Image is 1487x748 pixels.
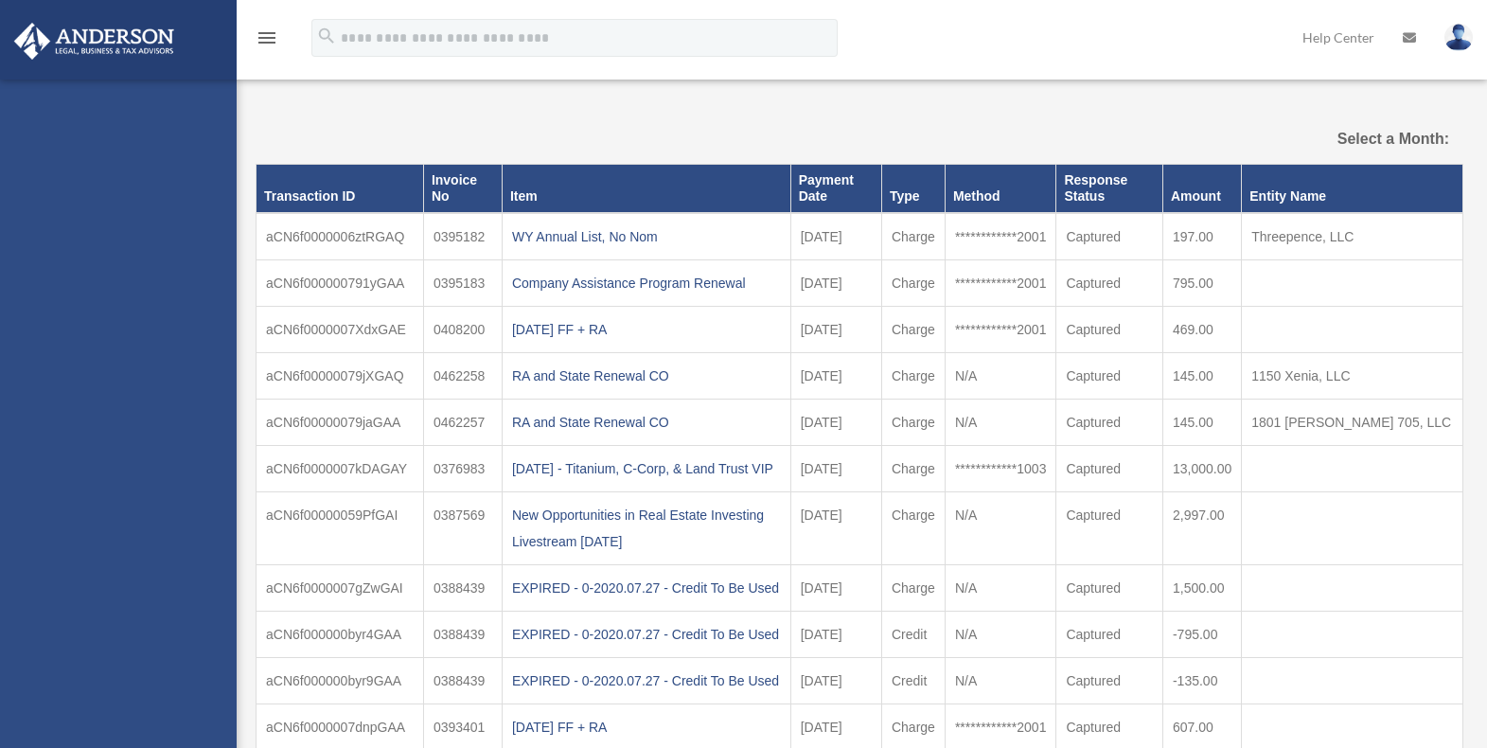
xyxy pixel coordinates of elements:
[316,26,337,46] i: search
[423,399,502,445] td: 0462257
[945,399,1056,445] td: N/A
[881,611,945,657] td: Credit
[1162,399,1241,445] td: 145.00
[1056,657,1163,703] td: Captured
[512,621,781,648] div: EXPIRED - 0-2020.07.27 - Credit To Be Used
[512,270,781,296] div: Company Assistance Program Renewal
[790,213,881,260] td: [DATE]
[9,23,180,60] img: Anderson Advisors Platinum Portal
[1162,306,1241,352] td: 469.00
[512,316,781,343] div: [DATE] FF + RA
[1056,491,1163,564] td: Captured
[423,213,502,260] td: 0395182
[257,259,424,306] td: aCN6f000000791yGAA
[881,399,945,445] td: Charge
[423,611,502,657] td: 0388439
[256,27,278,49] i: menu
[1242,165,1463,213] th: Entity Name
[945,564,1056,611] td: N/A
[1056,399,1163,445] td: Captured
[512,502,781,555] div: New Opportunities in Real Estate Investing Livestream [DATE]
[790,352,881,399] td: [DATE]
[1056,213,1163,260] td: Captured
[1162,491,1241,564] td: 2,997.00
[1162,657,1241,703] td: -135.00
[881,352,945,399] td: Charge
[790,306,881,352] td: [DATE]
[512,409,781,436] div: RA and State Renewal CO
[1056,259,1163,306] td: Captured
[1056,564,1163,611] td: Captured
[1056,352,1163,399] td: Captured
[790,611,881,657] td: [DATE]
[423,306,502,352] td: 0408200
[512,575,781,601] div: EXPIRED - 0-2020.07.27 - Credit To Be Used
[790,564,881,611] td: [DATE]
[1056,611,1163,657] td: Captured
[881,213,945,260] td: Charge
[1242,399,1463,445] td: 1801 [PERSON_NAME] 705, LLC
[1242,352,1463,399] td: 1150 Xenia, LLC
[1162,564,1241,611] td: 1,500.00
[790,399,881,445] td: [DATE]
[790,445,881,491] td: [DATE]
[945,165,1056,213] th: Method
[881,564,945,611] td: Charge
[1162,259,1241,306] td: 795.00
[256,33,278,49] a: menu
[423,352,502,399] td: 0462258
[257,445,424,491] td: aCN6f0000007kDAGAY
[790,165,881,213] th: Payment Date
[1276,126,1449,152] label: Select a Month:
[790,657,881,703] td: [DATE]
[423,564,502,611] td: 0388439
[423,445,502,491] td: 0376983
[257,399,424,445] td: aCN6f00000079jaGAA
[502,165,790,213] th: Item
[881,306,945,352] td: Charge
[512,668,781,694] div: EXPIRED - 0-2020.07.27 - Credit To Be Used
[1056,445,1163,491] td: Captured
[257,657,424,703] td: aCN6f000000byr9GAA
[1242,213,1463,260] td: Threepence, LLC
[1162,445,1241,491] td: 13,000.00
[257,564,424,611] td: aCN6f0000007gZwGAI
[423,657,502,703] td: 0388439
[257,491,424,564] td: aCN6f00000059PfGAI
[881,657,945,703] td: Credit
[512,714,781,740] div: [DATE] FF + RA
[423,259,502,306] td: 0395183
[257,306,424,352] td: aCN6f0000007XdxGAE
[257,213,424,260] td: aCN6f0000006ztRGAQ
[945,611,1056,657] td: N/A
[512,223,781,250] div: WY Annual List, No Nom
[423,165,502,213] th: Invoice No
[512,363,781,389] div: RA and State Renewal CO
[1162,352,1241,399] td: 145.00
[257,165,424,213] th: Transaction ID
[1444,24,1473,51] img: User Pic
[881,491,945,564] td: Charge
[1162,213,1241,260] td: 197.00
[1162,165,1241,213] th: Amount
[881,165,945,213] th: Type
[790,491,881,564] td: [DATE]
[881,445,945,491] td: Charge
[257,611,424,657] td: aCN6f000000byr4GAA
[881,259,945,306] td: Charge
[512,455,781,482] div: [DATE] - Titanium, C-Corp, & Land Trust VIP
[945,657,1056,703] td: N/A
[790,259,881,306] td: [DATE]
[257,352,424,399] td: aCN6f00000079jXGAQ
[945,491,1056,564] td: N/A
[1162,611,1241,657] td: -795.00
[423,491,502,564] td: 0387569
[1056,306,1163,352] td: Captured
[1056,165,1163,213] th: Response Status
[945,352,1056,399] td: N/A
